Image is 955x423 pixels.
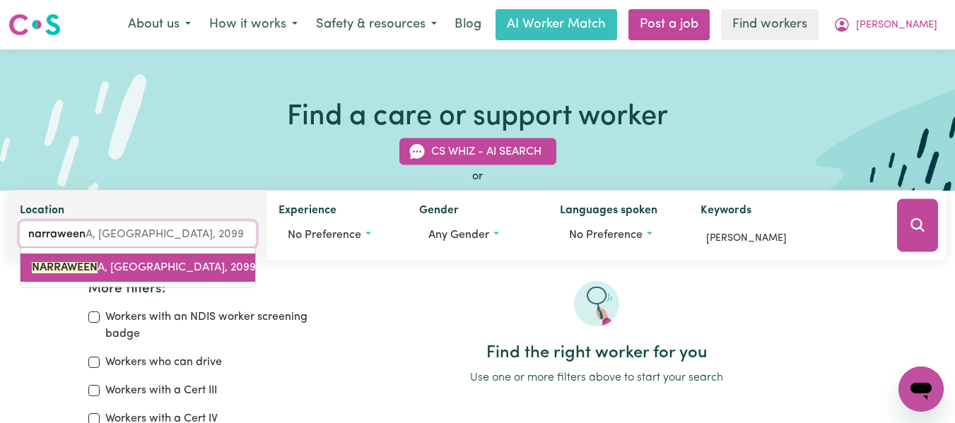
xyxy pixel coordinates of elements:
button: Worker experience options [279,222,397,249]
button: Worker gender preference [419,222,537,249]
span: No preference [569,230,643,241]
span: Any gender [428,230,489,241]
a: Find workers [721,9,819,40]
label: Workers who can drive [105,354,222,371]
span: No preference [288,230,361,241]
label: Workers with an NDIS worker screening badge [105,309,310,342]
button: How it works [200,10,307,40]
p: Use one or more filters above to start your search [327,369,867,386]
a: AI Worker Match [496,9,617,40]
a: Post a job [628,9,710,40]
a: Careseekers logo [8,8,61,41]
button: Worker language preferences [560,222,678,249]
a: NARRAWEENA, New South Wales, 2099 [20,254,255,282]
h2: More filters: [88,281,310,297]
span: A, [GEOGRAPHIC_DATA], 2099 [32,262,256,273]
label: Workers with a Cert III [105,382,217,399]
label: Languages spoken [560,202,657,222]
label: Gender [419,202,459,222]
button: My Account [824,10,947,40]
button: Safety & resources [307,10,446,40]
label: Keywords [701,202,751,222]
mark: NARRAWEEN [32,262,98,273]
button: About us [119,10,200,40]
button: Search [897,199,938,252]
span: [PERSON_NAME] [856,18,937,33]
iframe: Button to launch messaging window [898,367,944,412]
h2: Find the right worker for you [327,343,867,364]
button: CS Whiz - AI Search [399,138,556,165]
input: Enter keywords, e.g. full name, interests [701,227,877,249]
a: Blog [446,9,490,40]
label: Experience [279,202,336,222]
label: Location [20,202,64,222]
input: Enter a suburb [20,222,256,247]
div: menu-options [20,247,256,288]
div: or [8,168,947,185]
img: Careseekers logo [8,12,61,37]
h1: Find a care or support worker [287,100,668,134]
